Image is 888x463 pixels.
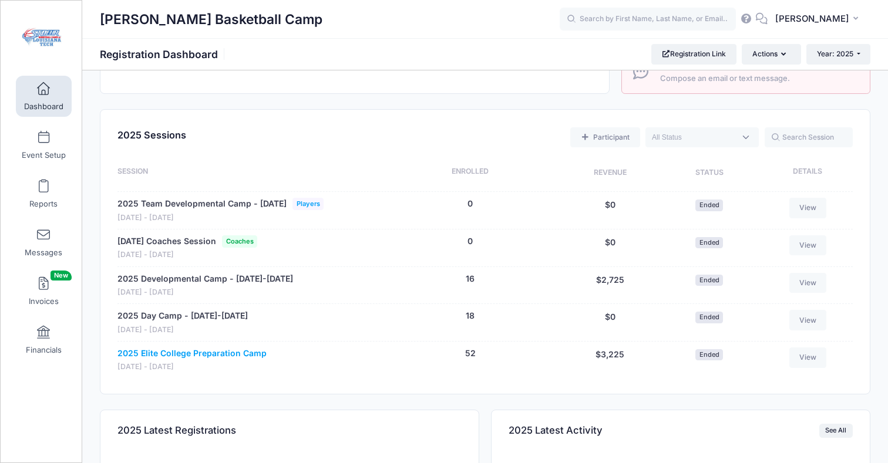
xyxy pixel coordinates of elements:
[570,127,640,147] a: Add a new manual registration
[695,275,723,286] span: Ended
[16,76,72,117] a: Dashboard
[652,132,735,143] textarea: Search
[20,18,64,62] img: Brooke Stoehr Basketball Camp
[789,235,827,255] a: View
[559,310,661,335] div: $0
[559,273,661,298] div: $2,725
[509,414,603,447] h4: 2025 Latest Activity
[117,273,293,285] a: 2025 Developmental Camp - [DATE]-[DATE]
[100,48,228,60] h1: Registration Dashboard
[768,6,870,33] button: [PERSON_NAME]
[16,124,72,165] a: Event Setup
[695,349,723,360] span: Ended
[789,273,827,293] a: View
[26,345,62,355] span: Financials
[22,150,66,160] span: Event Setup
[661,166,757,180] div: Status
[16,271,72,312] a: InvoicesNew
[621,50,870,94] a: Send Mass Email/SMS Compose an email or text message.
[117,212,324,224] span: [DATE] - [DATE]
[465,347,476,360] button: 52
[16,319,72,360] a: Financials
[117,310,248,322] a: 2025 Day Camp - [DATE]-[DATE]
[1,12,83,68] a: Brooke Stoehr Basketball Camp
[117,347,267,360] a: 2025 Elite College Preparation Camp
[559,235,661,261] div: $0
[117,166,382,180] div: Session
[117,249,257,261] span: [DATE] - [DATE]
[292,198,324,210] span: Players
[695,312,723,323] span: Ended
[695,237,723,248] span: Ended
[117,325,248,336] span: [DATE] - [DATE]
[25,248,62,258] span: Messages
[466,310,475,322] button: 18
[29,199,58,209] span: Reports
[117,287,293,298] span: [DATE] - [DATE]
[117,414,236,447] h4: 2025 Latest Registrations
[559,347,661,373] div: $3,225
[51,271,72,280] span: New
[24,102,63,111] span: Dashboard
[100,6,322,33] h1: [PERSON_NAME] Basketball Camp
[466,273,475,285] button: 16
[742,44,800,64] button: Actions
[117,129,186,141] span: 2025 Sessions
[29,296,59,306] span: Invoices
[117,235,216,248] a: [DATE] Coaches Session
[789,198,827,218] a: View
[16,173,72,214] a: Reports
[382,166,559,180] div: Enrolled
[765,127,853,147] input: Search Session
[660,61,750,71] span: Send Mass Email/SMS
[117,361,267,373] span: [DATE] - [DATE]
[467,235,473,248] button: 0
[775,12,849,25] span: [PERSON_NAME]
[117,198,287,210] a: 2025 Team Developmental Camp - [DATE]
[651,44,736,64] a: Registration Link
[559,198,661,223] div: $0
[695,200,723,211] span: Ended
[819,424,853,438] a: See All
[806,44,870,64] button: Year: 2025
[789,310,827,330] a: View
[757,166,853,180] div: Details
[660,73,857,85] span: Compose an email or text message.
[467,198,473,210] button: 0
[817,49,853,58] span: Year: 2025
[789,347,827,367] a: View
[16,222,72,263] a: Messages
[560,8,736,31] input: Search by First Name, Last Name, or Email...
[559,166,661,180] div: Revenue
[222,235,257,248] span: Coaches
